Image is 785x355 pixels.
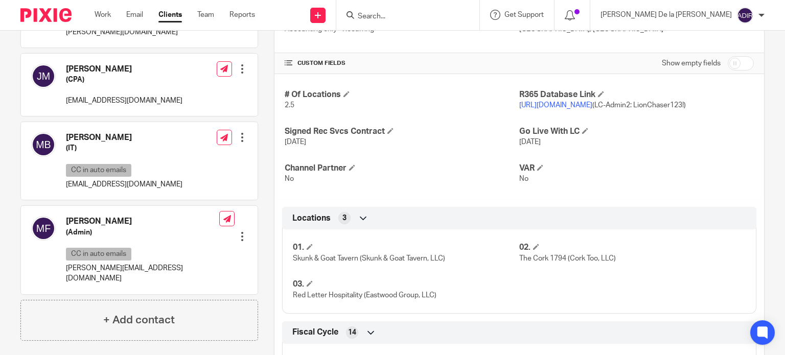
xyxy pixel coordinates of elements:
h4: Go Live With LC [519,126,754,137]
h4: Channel Partner [285,163,519,174]
h5: (Admin) [66,227,219,238]
p: [EMAIL_ADDRESS][DOMAIN_NAME] [66,179,182,190]
h4: CUSTOM FIELDS [285,59,519,67]
img: svg%3E [31,132,56,157]
h5: (CPA) [66,75,182,85]
span: No [285,175,294,182]
p: [EMAIL_ADDRESS][DOMAIN_NAME] [66,96,182,106]
p: CC in auto emails [66,248,131,261]
span: 2.5 [285,102,294,109]
img: svg%3E [31,64,56,88]
img: svg%3E [737,7,753,23]
span: Skunk & Goat Tavern (Skunk & Goat Tavern, LLC) [293,255,445,262]
a: Work [95,10,111,20]
img: Pixie [20,8,72,22]
p: CC in auto emails [66,164,131,177]
span: Locations [292,213,331,224]
h4: [PERSON_NAME] [66,216,219,227]
h4: VAR [519,163,754,174]
a: Team [197,10,214,20]
label: Show empty fields [662,58,721,68]
a: [URL][DOMAIN_NAME] [519,102,592,109]
h4: [PERSON_NAME] [66,64,182,75]
a: Reports [229,10,255,20]
span: 14 [348,327,356,338]
input: Search [357,12,449,21]
p: [PERSON_NAME][EMAIL_ADDRESS][DOMAIN_NAME] [66,263,219,284]
span: [DATE] [519,138,541,146]
h4: + Add contact [103,312,175,328]
h4: # Of Locations [285,89,519,100]
h4: 01. [293,242,519,253]
h4: Signed Rec Svcs Contract [285,126,519,137]
span: No [519,175,528,182]
p: [PERSON_NAME] De la [PERSON_NAME] [601,10,732,20]
span: Fiscal Cycle [292,327,338,338]
span: (LC-Admin2: LionChaser123!) [519,102,686,109]
h4: R365 Database Link [519,89,754,100]
h5: (IT) [66,143,182,153]
span: The Cork 1794 (Cork Too, LLC) [519,255,616,262]
span: Get Support [504,11,544,18]
span: 3 [342,213,347,223]
h4: 02. [519,242,746,253]
a: Clients [158,10,182,20]
a: Email [126,10,143,20]
span: Red Letter Hospitality (Eastwood Group, LLC) [293,292,436,299]
h4: [PERSON_NAME] [66,132,182,143]
h4: 03. [293,279,519,290]
img: svg%3E [31,216,56,241]
span: [DATE] [285,138,306,146]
